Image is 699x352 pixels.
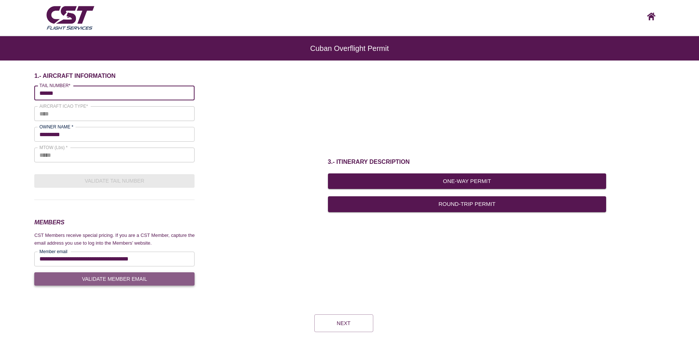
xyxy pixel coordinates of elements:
button: VALIDATE MEMBER EMAIL [34,272,195,286]
h3: MEMBERS [34,218,195,227]
button: One-Way Permit [328,173,607,189]
label: Member email [39,248,67,255]
h1: 3.- ITINERARY DESCRIPTION [328,158,607,166]
button: Next [314,314,373,332]
p: CST Members receive special pricing. If you are a CST Member, capture the email address you use t... [34,232,195,247]
button: Round-Trip Permit [328,196,607,212]
label: OWNER NAME * [39,124,73,130]
img: CST Flight Services logo [45,3,96,32]
label: TAIL NUMBER* [39,82,70,89]
label: AIRCRAFT ICAO TYPE* [39,103,88,109]
label: MTOW (Lbs) * [39,144,67,151]
h6: Cuban Overflight Permit [29,48,670,49]
img: CST logo, click here to go home screen [647,13,656,20]
h6: 1.- AIRCRAFT INFORMATION [34,72,195,80]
